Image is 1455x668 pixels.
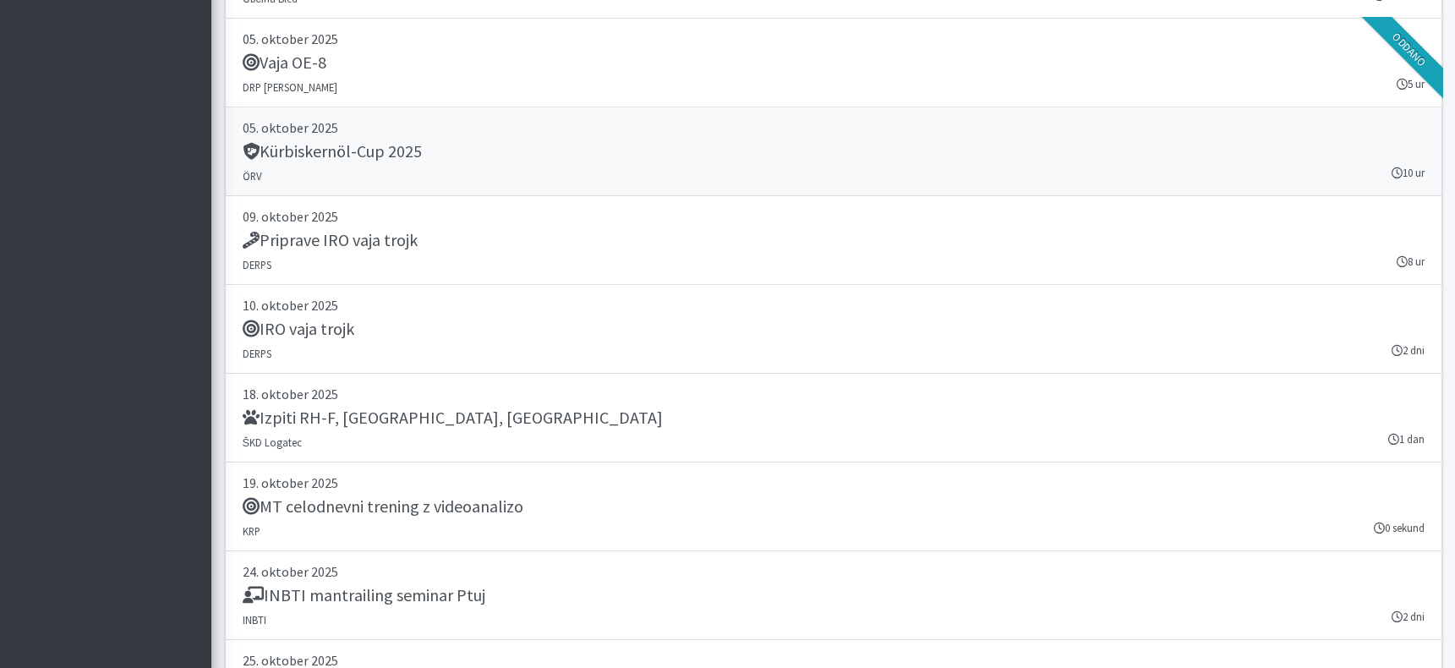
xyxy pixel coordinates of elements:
h5: Izpiti RH-F, [GEOGRAPHIC_DATA], [GEOGRAPHIC_DATA] [243,408,663,428]
p: 18. oktober 2025 [243,384,1425,404]
a: 10. oktober 2025 IRO vaja trojk DERPS 2 dni [225,285,1442,374]
h5: MT celodnevni trening z videoanalizo [243,496,523,517]
small: DRP [PERSON_NAME] [243,80,337,94]
a: 05. oktober 2025 Vaja OE-8 DRP [PERSON_NAME] 5 ur Oddano [225,19,1442,107]
p: 09. oktober 2025 [243,206,1425,227]
p: 19. oktober 2025 [243,473,1425,493]
h5: IRO vaja trojk [243,319,354,339]
h5: INBTI mantrailing seminar Ptuj [243,585,485,605]
a: 05. oktober 2025 Kürbiskernöl-Cup 2025 ÖRV 10 ur [225,107,1442,196]
h5: Kürbiskernöl-Cup 2025 [243,141,422,162]
small: INBTI [243,613,266,627]
h5: Vaja OE-8 [243,52,326,73]
small: ŠKD Logatec [243,435,303,449]
a: 19. oktober 2025 MT celodnevni trening z videoanalizo KRP 0 sekund [225,463,1442,551]
small: DERPS [243,347,271,360]
small: DERPS [243,258,271,271]
small: 8 ur [1397,254,1425,270]
a: 18. oktober 2025 Izpiti RH-F, [GEOGRAPHIC_DATA], [GEOGRAPHIC_DATA] ŠKD Logatec 1 dan [225,374,1442,463]
small: 2 dni [1392,609,1425,625]
p: 10. oktober 2025 [243,295,1425,315]
small: ÖRV [243,169,262,183]
a: 09. oktober 2025 Priprave IRO vaja trojk DERPS 8 ur [225,196,1442,285]
small: 10 ur [1392,165,1425,181]
small: 0 sekund [1374,520,1425,536]
small: KRP [243,524,260,538]
h5: Priprave IRO vaja trojk [243,230,418,250]
p: 24. oktober 2025 [243,561,1425,582]
p: 05. oktober 2025 [243,29,1425,49]
a: 24. oktober 2025 INBTI mantrailing seminar Ptuj INBTI 2 dni [225,551,1442,640]
small: 2 dni [1392,342,1425,359]
p: 05. oktober 2025 [243,118,1425,138]
small: 1 dan [1388,431,1425,447]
